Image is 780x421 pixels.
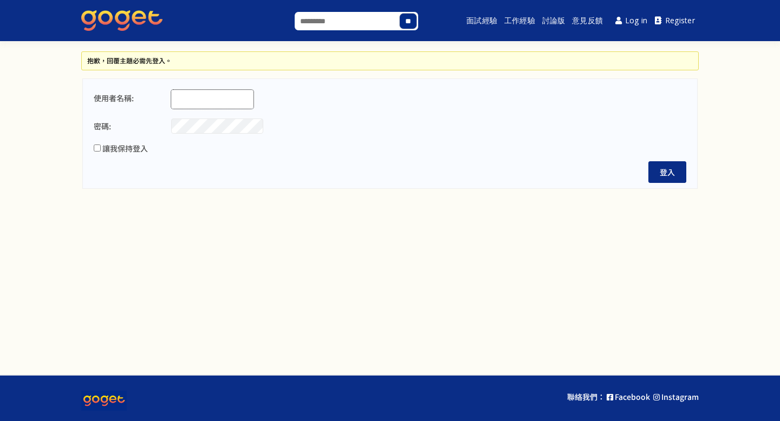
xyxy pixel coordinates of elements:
label: 讓我保持登入 [102,143,178,153]
nav: Main menu [446,3,699,38]
p: 聯絡我們： [567,391,605,402]
li: 抱歉，回覆主題必需先登入。 [86,55,693,67]
label: 使用者名稱: [94,93,170,103]
img: goget-logo [81,391,127,411]
a: 意見反饋 [570,3,604,38]
a: 面試經驗 [465,3,499,38]
a: Instagram [653,391,699,402]
a: Register [651,9,699,33]
a: Facebook [607,391,650,402]
a: Log in [612,9,652,33]
label: 密碼: [94,121,170,131]
a: 討論版 [541,3,567,38]
img: GoGet [81,10,162,31]
button: 登入 [648,161,686,183]
a: 工作經驗 [503,3,537,38]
